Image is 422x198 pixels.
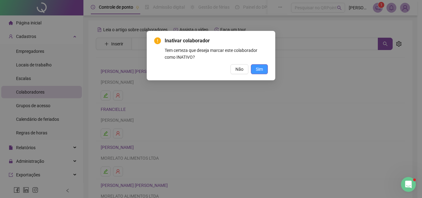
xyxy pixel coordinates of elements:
[165,48,257,60] span: Tem certeza que deseja marcar este colaborador como INATIVO?
[256,66,263,73] span: Sim
[235,66,243,73] span: Não
[165,38,210,44] span: Inativar colaborador
[230,64,248,74] button: Não
[251,64,268,74] button: Sim
[401,177,416,192] iframe: Intercom live chat
[154,37,161,44] span: exclamation-circle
